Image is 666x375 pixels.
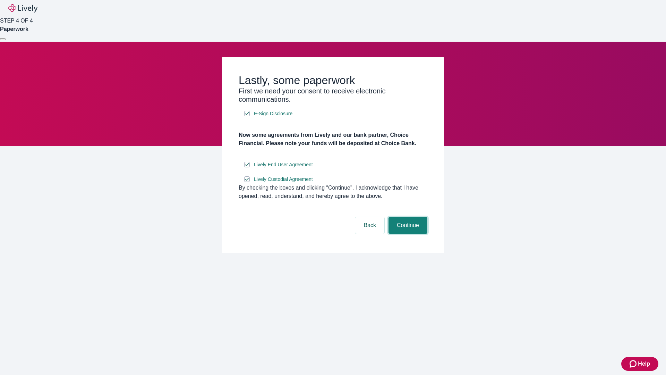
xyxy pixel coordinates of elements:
a: e-sign disclosure document [253,160,314,169]
img: Lively [8,4,37,12]
div: By checking the boxes and clicking “Continue", I acknowledge that I have opened, read, understand... [239,184,427,200]
span: Help [638,360,650,368]
span: Lively Custodial Agreement [254,176,313,183]
a: e-sign disclosure document [253,175,314,184]
a: e-sign disclosure document [253,109,294,118]
h2: Lastly, some paperwork [239,74,427,87]
button: Zendesk support iconHelp [621,357,658,371]
span: Lively End User Agreement [254,161,313,168]
button: Back [355,217,384,234]
span: E-Sign Disclosure [254,110,292,117]
svg: Zendesk support icon [630,360,638,368]
h3: First we need your consent to receive electronic communications. [239,87,427,103]
h4: Now some agreements from Lively and our bank partner, Choice Financial. Please note your funds wi... [239,131,427,148]
button: Continue [388,217,427,234]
